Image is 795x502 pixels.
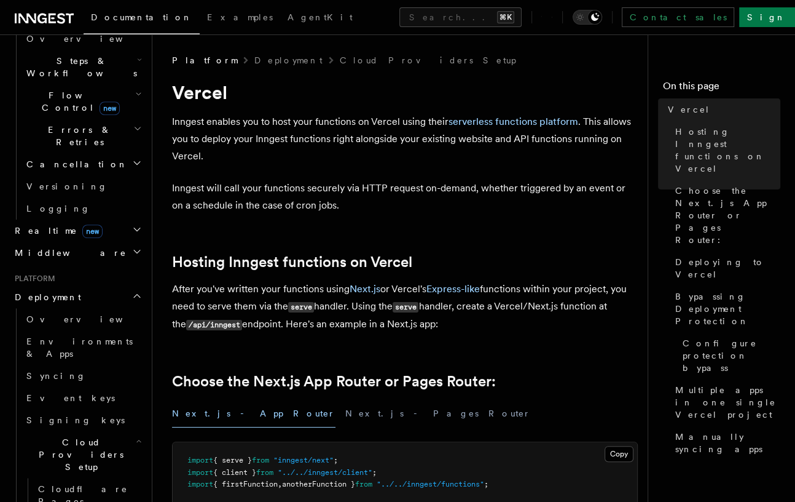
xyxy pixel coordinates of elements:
span: Versioning [26,181,108,191]
span: { client } [213,468,256,477]
span: ; [484,480,488,488]
a: Cloud Providers Setup [340,54,516,66]
span: new [100,102,120,115]
code: /api/inngest [186,320,242,330]
h4: On this page [663,79,780,98]
span: Deployment [10,291,81,303]
span: ; [372,468,377,477]
a: Logging [22,197,144,220]
span: Realtime [10,225,103,237]
span: Platform [10,274,55,284]
a: Manually syncing apps [670,426,780,460]
a: Vercel [663,98,780,121]
code: serve [393,302,418,313]
a: Signing keys [22,409,144,431]
span: Cloud Providers Setup [22,436,136,473]
span: "../../inngest/functions" [377,480,484,488]
button: Copy [605,446,633,462]
a: Hosting Inngest functions on Vercel [172,253,412,271]
span: Examples [207,12,273,22]
a: Configure protection bypass [678,332,780,379]
span: import [187,480,213,488]
span: Logging [26,204,90,213]
span: AgentKit [288,12,353,22]
span: from [355,480,372,488]
span: import [187,468,213,477]
span: Multiple apps in one single Vercel project [675,384,780,421]
a: Documentation [84,4,200,34]
span: from [256,468,273,477]
a: Deploying to Vercel [670,251,780,285]
a: Hosting Inngest functions on Vercel [670,121,780,180]
p: After you've written your functions using or Vercel's functions within your project, you need to ... [172,281,638,333]
a: serverless functions platform [448,116,578,127]
a: Express-like [426,283,480,295]
span: new [82,225,103,238]
span: Configure protection bypass [683,337,780,374]
span: Choose the Next.js App Router or Pages Router: [675,185,780,246]
span: Overview [26,314,153,324]
span: Manually syncing apps [675,431,780,455]
button: Flow Controlnew [22,84,144,119]
a: Choose the Next.js App Router or Pages Router: [670,180,780,251]
a: Next.js [350,283,380,295]
span: import [187,456,213,464]
a: Contact sales [622,7,734,27]
span: Platform [172,54,237,66]
button: Errors & Retries [22,119,144,153]
span: Steps & Workflows [22,55,137,79]
span: Flow Control [22,89,135,114]
span: anotherFunction } [282,480,355,488]
a: AgentKit [280,4,360,33]
span: Hosting Inngest functions on Vercel [675,125,780,175]
a: Bypassing Deployment Protection [670,285,780,332]
a: Deployment [254,54,323,66]
button: Toggle dark mode [573,10,602,25]
button: Realtimenew [10,220,144,242]
button: Middleware [10,242,144,264]
button: Next.js - Pages Router [345,400,531,428]
span: "../../inngest/client" [278,468,372,477]
button: Next.js - App Router [172,400,335,428]
div: Inngest Functions [10,28,144,220]
a: Examples [200,4,280,33]
code: serve [288,302,314,313]
span: Cancellation [22,158,128,170]
p: Inngest enables you to host your functions on Vercel using their . This allows you to deploy your... [172,113,638,165]
span: { firstFunction [213,480,278,488]
button: Search...⌘K [399,7,522,27]
h1: Vercel [172,81,638,103]
span: Documentation [91,12,192,22]
a: Versioning [22,175,144,197]
span: Signing keys [26,415,125,425]
span: Event keys [26,393,115,403]
span: Overview [26,34,153,44]
span: ; [334,456,338,464]
span: Bypassing Deployment Protection [675,290,780,327]
span: Deploying to Vercel [675,256,780,281]
p: Inngest will call your functions securely via HTTP request on-demand, whether triggered by an eve... [172,180,638,214]
a: Overview [22,28,144,50]
button: Deployment [10,286,144,308]
span: Vercel [668,103,710,116]
a: Choose the Next.js App Router or Pages Router: [172,373,496,390]
button: Cancellation [22,153,144,175]
a: Multiple apps in one single Vercel project [670,379,780,426]
button: Steps & Workflows [22,50,144,84]
a: Environments & Apps [22,330,144,365]
a: Event keys [22,387,144,409]
span: Middleware [10,247,127,259]
button: Cloud Providers Setup [22,431,144,478]
span: Environments & Apps [26,337,133,359]
a: Overview [22,308,144,330]
span: "inngest/next" [273,456,334,464]
span: Syncing [26,371,86,381]
kbd: ⌘K [497,11,514,23]
a: Syncing [22,365,144,387]
span: , [278,480,282,488]
span: Errors & Retries [22,124,133,148]
span: from [252,456,269,464]
span: { serve } [213,456,252,464]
